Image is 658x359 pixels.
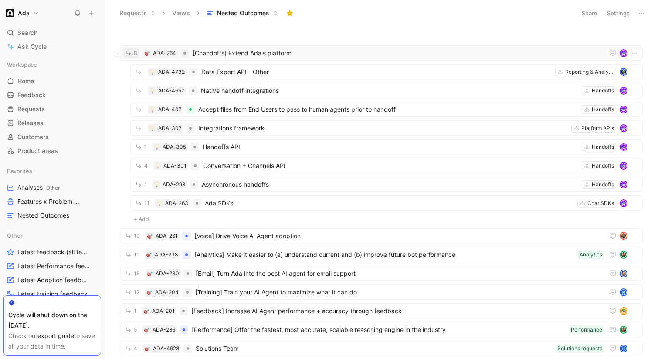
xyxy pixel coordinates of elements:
[195,287,604,297] span: [Training] Train your AI Agent to maximize what it can do
[17,183,60,192] span: Analyses
[133,160,149,171] button: 4
[3,40,101,53] a: Ask Cycle
[592,180,614,189] div: Handoffs
[193,48,604,58] span: [Chandoffs] Extend Ada's platform
[147,270,153,277] button: 🎯
[3,209,101,222] a: Nested Outcomes
[155,163,160,168] img: 💡
[149,69,156,75] button: 💡
[145,51,150,56] img: 🎯
[154,181,160,188] button: 💡
[130,120,643,136] a: 💡ADA-307Integrations frameworkPlatform APIsavatar
[149,106,156,113] div: 💡
[592,161,614,170] div: Handoffs
[123,249,141,260] button: 11
[17,41,47,52] span: Ask Cycle
[150,107,155,112] img: 💡
[120,303,643,318] a: 1🎯ADA-201[Feedback] Increase AI Agent performance + accuracy through feedbackavatar
[592,86,614,95] div: Handoffs
[130,158,643,173] a: 4💡ADA-301Conversation + Channels APIHandoffsavatar
[133,141,149,152] button: 1
[149,125,156,131] button: 💡
[144,345,150,352] button: 🎯
[152,307,175,315] div: ADA-201
[3,130,101,144] a: Customers
[17,211,69,220] span: Nested Outcomes
[147,233,153,239] div: 🎯
[578,7,601,19] button: Share
[158,124,182,133] div: ADA-307
[565,68,614,76] div: Reporting & Analytics
[157,201,162,206] img: 💡
[134,252,139,257] span: 11
[621,345,627,352] div: H
[158,68,185,76] div: ADA-4732
[196,268,604,279] span: [Email] Turn Ada into the best AI agent for email support
[3,58,101,71] div: Workspace
[144,163,148,168] span: 4
[158,105,182,114] div: ADA-407
[144,50,150,56] button: 🎯
[134,271,140,276] span: 18
[581,124,614,133] div: Platform APIs
[7,231,23,240] span: Other
[17,290,88,298] span: Latest training feedback
[120,341,643,356] a: 4🎯ADA-4628Solutions TeamSolutions requestsH
[7,167,32,175] span: Favorites
[150,88,155,93] img: 💡
[143,308,149,314] div: 🎯
[144,327,150,333] div: 🎯
[3,89,101,102] a: Feedback
[155,163,161,169] button: 💡
[3,229,101,242] div: Other
[120,45,643,61] a: 8🎯ADA-264[Chandoffs] Extend Ada's platformavatar
[134,308,136,314] span: 1
[120,45,643,225] li: Add
[571,325,602,334] div: Performance
[133,198,151,209] button: 11
[134,233,140,239] span: 10
[133,179,149,190] button: 1
[144,327,149,332] img: 🎯
[130,139,643,154] a: 1💡ADA-305Handoffs APIHandoffsavatar
[163,180,185,189] div: ADA-298
[146,252,152,258] button: 🎯
[194,231,604,241] span: [Voice] Drive Voice AI Agent adoption
[156,200,163,206] div: 💡
[147,290,152,295] img: 🎯
[621,270,627,277] img: avatar
[120,228,643,243] a: 10🎯ADA-261[Voice] Drive Voice AI Agent adoptionavatar
[149,88,156,94] button: 💡
[123,287,141,297] button: 12
[163,161,187,170] div: ADA-301
[557,344,602,353] div: Solutions requests
[621,308,627,314] img: avatar
[196,343,552,354] span: Solutions Team
[146,289,153,295] button: 🎯
[120,247,643,262] a: 11🎯ADA-238[Analytics] Make it easier to (a) understand current and (b) improve future bot perform...
[621,50,627,56] img: avatar
[120,322,643,337] a: 5🎯ADA-286[Performance] Offer the fastest, most accurate, scalable reasoning engine in the industr...
[201,67,552,77] span: Data Export API - Other
[123,343,139,354] button: 4
[621,144,627,150] img: avatar
[145,346,150,351] img: 🎯
[134,346,137,351] span: 4
[144,308,149,314] img: 🎯
[37,332,74,339] a: export guide
[154,144,160,150] div: 💡
[201,85,578,96] span: Native handoff integrations
[146,252,152,257] img: 🎯
[130,64,643,79] a: 💡ADA-4732Data Export API - OtherReporting & Analyticsavatar
[153,49,176,58] div: ADA-264
[621,88,627,94] img: avatar
[621,233,627,239] img: avatar
[3,75,101,88] a: Home
[123,324,139,335] button: 5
